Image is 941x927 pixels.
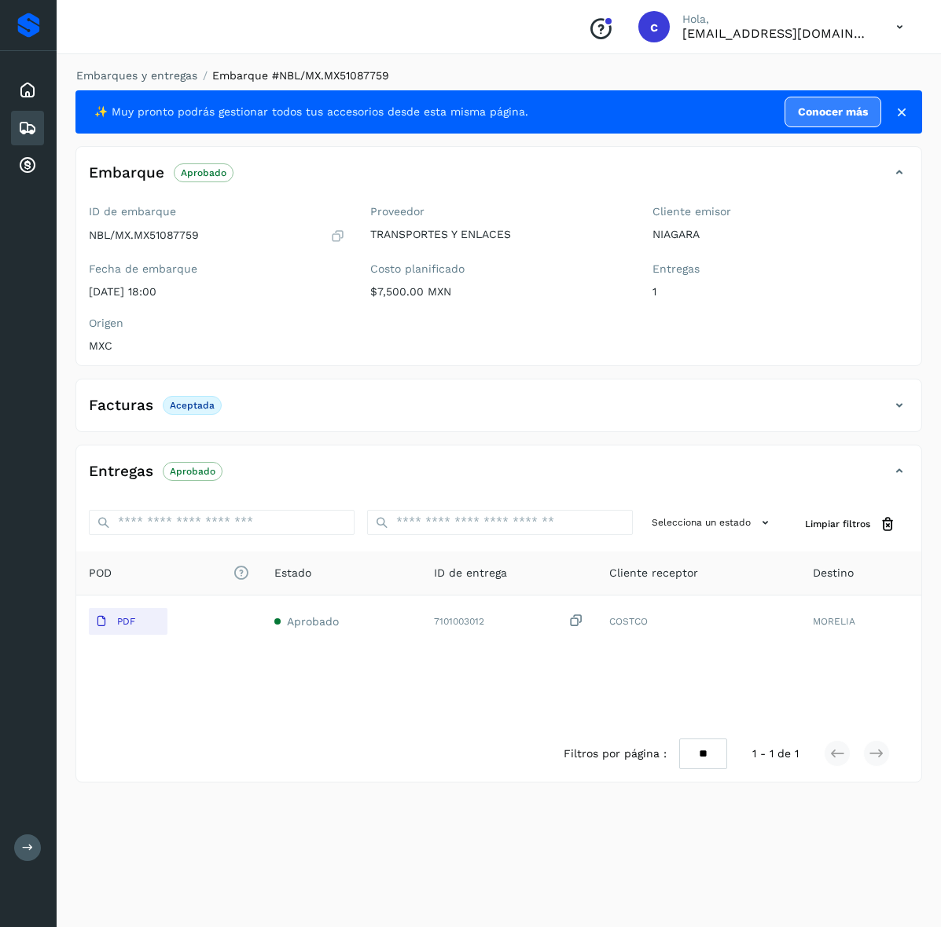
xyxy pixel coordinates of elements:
label: Cliente emisor [652,205,909,218]
label: ID de embarque [89,205,345,218]
td: MORELIA [800,595,921,647]
label: Proveedor [370,205,627,218]
button: Limpiar filtros [792,510,909,539]
label: Fecha de embarque [89,262,345,276]
h4: Embarque [89,164,164,182]
span: Filtros por página : [564,746,667,762]
span: ✨ Muy pronto podrás gestionar todos tus accesorios desde esta misma página. [94,104,528,120]
p: TRANSPORTES Y ENLACES [370,228,627,241]
button: Selecciona un estado [645,510,780,536]
p: NIAGARA [652,228,909,241]
label: Entregas [652,262,909,276]
label: Costo planificado [370,262,627,276]
h4: Entregas [89,463,153,481]
div: Embarques [11,111,44,145]
div: EntregasAprobado [76,458,921,497]
p: NBL/MX.MX51087759 [89,229,199,242]
td: COSTCO [597,595,800,647]
div: Inicio [11,73,44,108]
span: Aprobado [287,615,339,628]
p: Aceptada [170,400,215,411]
p: 1 [652,285,909,299]
p: Aprobado [181,167,226,178]
span: ID de entrega [434,565,507,581]
span: Cliente receptor [609,565,698,581]
a: Conocer más [785,97,881,127]
p: Aprobado [170,466,215,477]
p: [DATE] 18:00 [89,285,345,299]
div: FacturasAceptada [76,392,921,431]
p: $7,500.00 MXN [370,285,627,299]
span: Destino [813,565,854,581]
nav: breadcrumb [75,68,922,84]
button: PDF [89,608,167,635]
span: POD [89,565,249,581]
span: Limpiar filtros [805,517,870,531]
span: Embarque #NBL/MX.MX51087759 [212,69,389,82]
p: PDF [117,616,135,627]
h4: Facturas [89,397,153,415]
p: Hola, [682,13,871,26]
p: cuentas3@enlacesmet.com.mx [682,26,871,41]
div: 7101003012 [434,613,584,629]
div: Cuentas por cobrar [11,148,44,183]
label: Origen [89,317,345,330]
a: Embarques y entregas [76,69,197,82]
p: MXC [89,339,345,353]
div: EmbarqueAprobado [76,159,921,199]
span: Estado [274,565,311,581]
span: 1 - 1 de 1 [752,746,799,762]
